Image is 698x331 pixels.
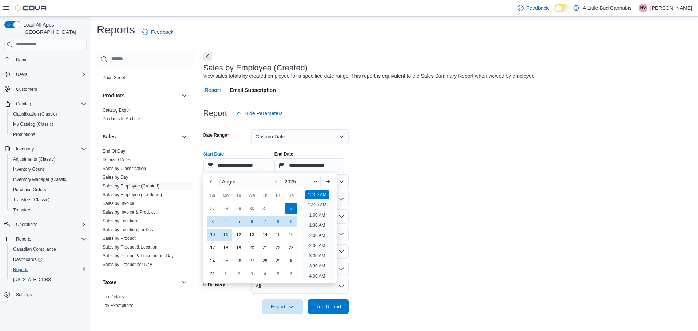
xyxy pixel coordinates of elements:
[103,279,117,286] h3: Taxes
[262,299,303,314] button: Export
[97,147,194,272] div: Sales
[13,290,35,299] a: Settings
[306,211,328,219] li: 1:00 AM
[203,282,225,288] label: Is Delivery
[103,108,131,113] a: Catalog Export
[103,201,134,206] a: Sales by Invoice
[7,205,89,215] button: Transfers
[203,158,273,173] input: Press the down key to enter a popover containing a calendar. Press the escape key to close the po...
[103,166,146,171] a: Sales by Classification
[103,149,125,154] a: End Of Day
[13,145,37,153] button: Inventory
[16,236,31,242] span: Reports
[272,242,284,254] div: day-22
[274,158,344,173] input: Press the down key to open a popover containing a calendar.
[583,4,631,12] p: A Little Bud Cannabis
[306,251,328,260] li: 3:00 AM
[13,177,68,182] span: Inventory Manager (Classic)
[282,176,321,187] div: Button. Open the year selector. 2025 is currently selected.
[285,179,296,185] span: 2025
[1,234,89,244] button: Reports
[7,195,89,205] button: Transfers (Classic)
[207,242,218,254] div: day-17
[180,132,189,141] button: Sales
[1,55,89,65] button: Home
[13,85,87,94] span: Customers
[13,220,87,229] span: Operations
[203,151,224,157] label: Start Date
[10,275,54,284] a: [US_STATE] CCRS
[306,221,328,230] li: 1:30 AM
[306,231,328,240] li: 2:00 AM
[7,244,89,254] button: Canadian Compliance
[10,255,45,264] a: Dashboards
[220,190,232,201] div: Mo
[103,192,162,197] a: Sales by Employee (Tendered)
[266,299,298,314] span: Export
[338,231,344,237] button: Open list of options
[10,245,87,254] span: Canadian Compliance
[285,268,297,280] div: day-6
[634,4,636,12] p: |
[97,106,194,126] div: Products
[272,268,284,280] div: day-5
[515,1,551,15] a: Feedback
[103,218,137,223] a: Sales by Location
[4,52,87,319] nav: Complex example
[246,255,258,267] div: day-27
[306,241,328,250] li: 2:30 AM
[7,275,89,285] button: [US_STATE] CCRS
[259,268,271,280] div: day-4
[246,203,258,214] div: day-30
[207,190,218,201] div: Su
[7,164,89,174] button: Inventory Count
[16,72,27,77] span: Users
[230,83,276,97] span: Email Subscription
[259,216,271,227] div: day-7
[10,275,87,284] span: Washington CCRS
[13,207,31,213] span: Transfers
[13,166,44,172] span: Inventory Count
[13,100,87,108] span: Catalog
[7,265,89,275] button: Reports
[103,236,136,241] a: Sales by Product
[259,203,271,214] div: day-31
[285,190,297,201] div: Sa
[246,216,258,227] div: day-6
[233,268,245,280] div: day-2
[97,23,135,37] h1: Reports
[308,299,349,314] button: Run Report
[103,75,125,81] span: Price Sheet
[103,262,152,267] a: Sales by Product per Day
[272,229,284,241] div: day-15
[103,148,125,154] span: End Of Day
[103,107,131,113] span: Catalog Export
[103,209,155,215] span: Sales by Invoice & Product
[16,101,31,107] span: Catalog
[10,165,47,174] a: Inventory Count
[205,83,221,97] span: Report
[526,4,549,12] span: Feedback
[220,229,232,241] div: day-11
[139,25,176,39] a: Feedback
[13,132,35,137] span: Promotions
[259,242,271,254] div: day-21
[103,166,146,171] span: Sales by Classification
[10,206,34,214] a: Transfers
[233,255,245,267] div: day-26
[103,294,124,299] a: Tax Details
[259,255,271,267] div: day-28
[151,28,173,36] span: Feedback
[203,132,229,138] label: Date Range
[259,229,271,241] div: day-14
[233,203,245,214] div: day-29
[10,265,87,274] span: Reports
[10,155,87,164] span: Adjustments (Classic)
[640,4,646,12] span: NV
[97,73,194,85] div: Pricing
[103,262,152,267] span: Sales by Product per Day
[13,197,49,203] span: Transfers (Classic)
[246,242,258,254] div: day-20
[251,279,349,294] button: All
